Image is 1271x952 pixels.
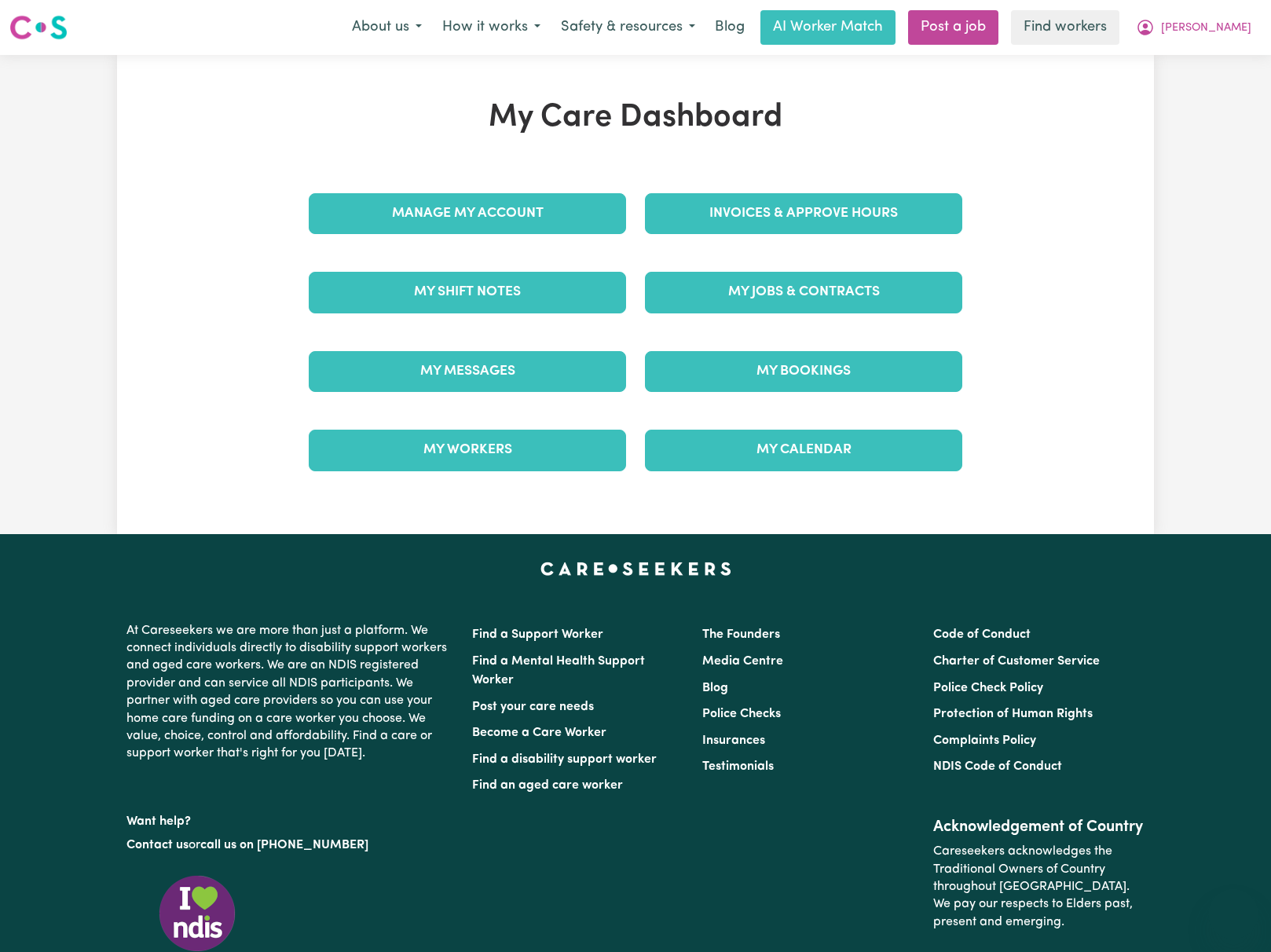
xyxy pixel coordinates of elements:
[645,272,962,313] a: My Jobs & Contracts
[702,628,780,641] a: The Founders
[702,760,774,773] a: Testimonials
[540,562,731,575] a: Careseekers home page
[933,760,1062,773] a: NDIS Code of Conduct
[645,351,962,392] a: My Bookings
[645,430,962,471] a: My Calendar
[309,351,626,392] a: My Messages
[702,655,783,668] a: Media Centre
[200,839,368,851] a: call us on [PHONE_NUMBER]
[342,11,432,44] button: About us
[432,11,551,44] button: How it works
[702,708,781,720] a: Police Checks
[1126,11,1262,44] button: My Account
[126,839,189,851] a: Contact us
[933,818,1145,837] h2: Acknowledgement of Country
[908,10,998,45] a: Post a job
[472,779,623,792] a: Find an aged care worker
[472,628,603,641] a: Find a Support Worker
[309,193,626,234] a: Manage My Account
[126,807,453,830] p: Want help?
[1208,889,1258,939] iframe: Button to launch messaging window
[933,734,1036,747] a: Complaints Policy
[472,753,657,766] a: Find a disability support worker
[472,655,645,687] a: Find a Mental Health Support Worker
[472,701,594,713] a: Post your care needs
[933,682,1043,694] a: Police Check Policy
[1011,10,1119,45] a: Find workers
[309,272,626,313] a: My Shift Notes
[126,830,453,860] p: or
[645,193,962,234] a: Invoices & Approve Hours
[9,13,68,42] img: Careseekers logo
[126,616,453,769] p: At Careseekers we are more than just a platform. We connect individuals directly to disability su...
[1161,20,1251,37] span: [PERSON_NAME]
[309,430,626,471] a: My Workers
[702,734,765,747] a: Insurances
[472,727,606,739] a: Become a Care Worker
[9,9,68,46] a: Careseekers logo
[933,837,1145,937] p: Careseekers acknowledges the Traditional Owners of Country throughout [GEOGRAPHIC_DATA]. We pay o...
[933,628,1031,641] a: Code of Conduct
[702,682,728,694] a: Blog
[705,10,754,45] a: Blog
[299,99,972,137] h1: My Care Dashboard
[551,11,705,44] button: Safety & resources
[933,655,1100,668] a: Charter of Customer Service
[933,708,1093,720] a: Protection of Human Rights
[760,10,896,45] a: AI Worker Match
